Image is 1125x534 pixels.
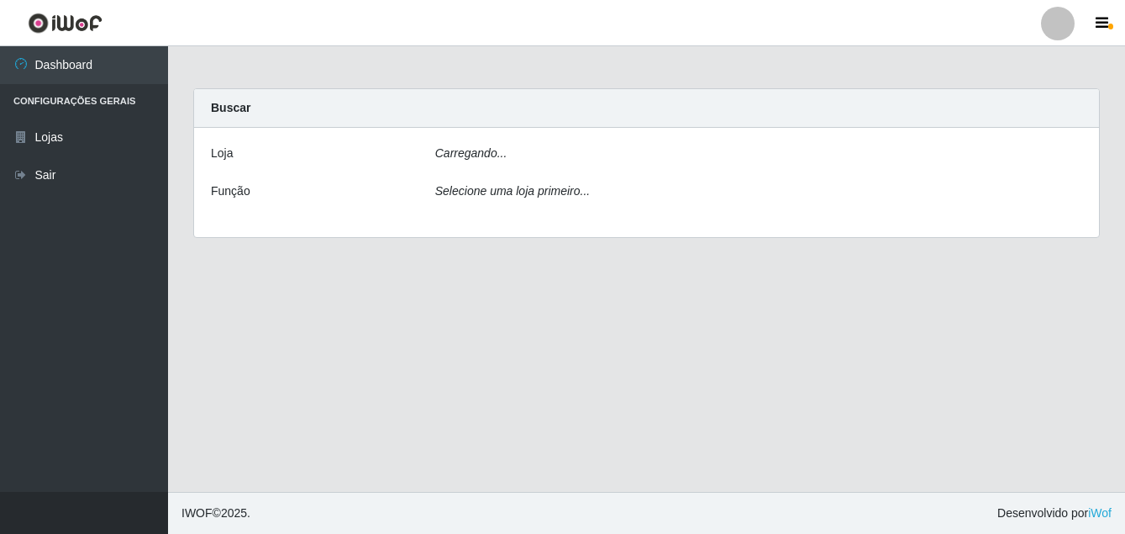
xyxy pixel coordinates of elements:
[435,146,507,160] i: Carregando...
[997,505,1112,522] span: Desenvolvido por
[211,145,233,162] label: Loja
[211,182,250,200] label: Função
[211,101,250,114] strong: Buscar
[435,184,590,198] i: Selecione uma loja primeiro...
[1088,506,1112,520] a: iWof
[181,505,250,522] span: © 2025 .
[181,506,213,520] span: IWOF
[28,13,103,34] img: CoreUI Logo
